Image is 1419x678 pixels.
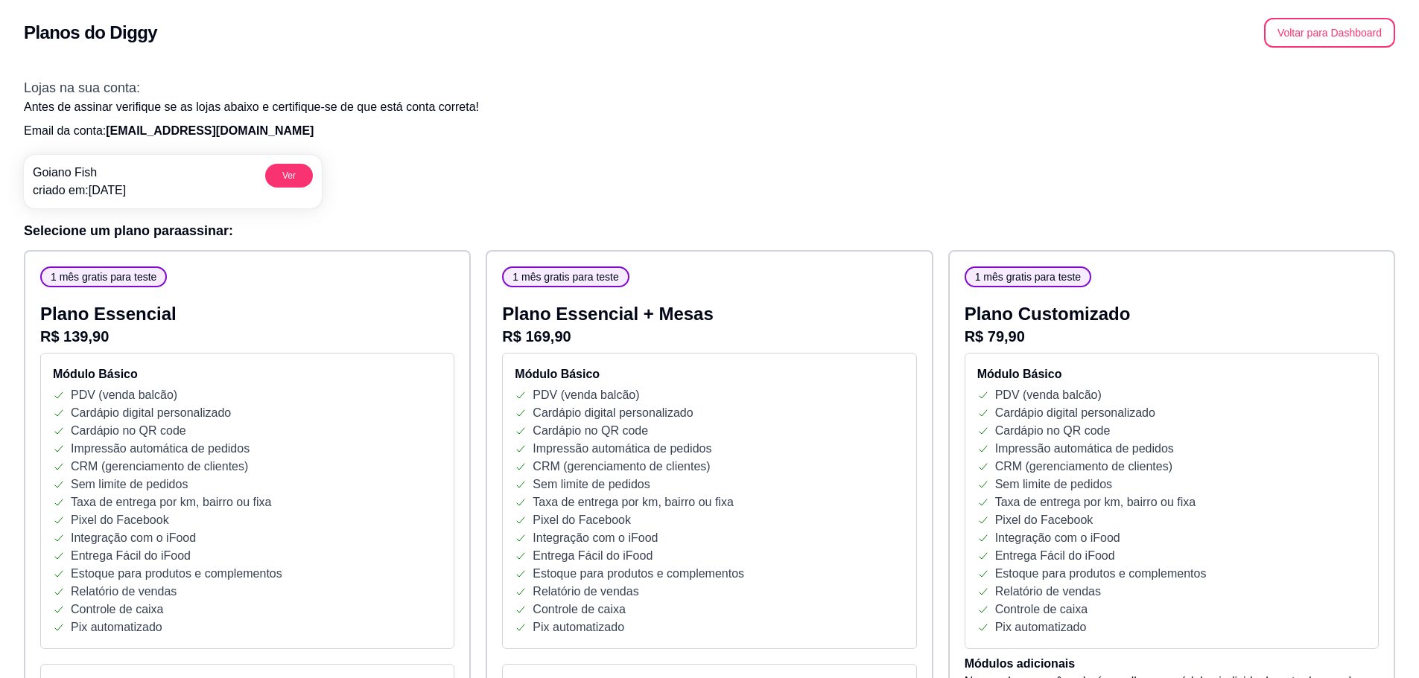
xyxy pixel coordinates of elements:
[71,404,231,422] p: Cardápio digital personalizado
[71,422,186,440] p: Cardápio no QR code
[533,601,626,618] p: Controle de caixa
[995,386,1102,404] p: PDV (venda balcão)
[71,601,164,618] p: Controle de caixa
[1264,18,1395,48] button: Voltar para Dashboard
[995,618,1087,636] p: Pix automatizado
[33,182,126,199] p: criado em: [DATE]
[965,326,1379,347] p: R$ 79,90
[533,404,693,422] p: Cardápio digital personalizado
[24,98,1395,116] p: Antes de assinar verifique se as lojas abaixo e certifique-se de que está conta correta!
[71,458,248,476] p: CRM (gerenciamento de clientes)
[533,422,648,440] p: Cardápio no QR code
[71,511,169,529] p: Pixel do Facebook
[71,493,271,511] p: Taxa de entrega por km, bairro ou fixa
[995,440,1174,458] p: Impressão automática de pedidos
[995,547,1115,565] p: Entrega Fácil do iFood
[24,21,157,45] h2: Planos do Diggy
[71,583,177,601] p: Relatório de vendas
[965,655,1379,673] h4: Módulos adicionais
[533,386,639,404] p: PDV (venda balcão)
[507,269,624,284] span: 1 mês gratis para teste
[24,122,1395,140] p: Email da conta:
[533,493,733,511] p: Taxa de entrega por km, bairro ou fixa
[995,583,1101,601] p: Relatório de vendas
[71,565,282,583] p: Estoque para produtos e complementos
[995,565,1207,583] p: Estoque para produtos e complementos
[995,404,1155,422] p: Cardápio digital personalizado
[71,547,191,565] p: Entrega Fácil do iFood
[71,440,250,458] p: Impressão automática de pedidos
[533,458,710,476] p: CRM (gerenciamento de clientes)
[24,220,1395,241] h3: Selecione um plano para assinar :
[515,365,904,383] h4: Módulo Básico
[502,326,916,347] p: R$ 169,90
[533,547,653,565] p: Entrega Fácil do iFood
[265,164,313,188] button: Ver
[71,386,177,404] p: PDV (venda balcão)
[995,601,1088,618] p: Controle de caixa
[533,565,744,583] p: Estoque para produtos e complementos
[533,476,650,493] p: Sem limite de pedidos
[995,422,1111,440] p: Cardápio no QR code
[533,618,624,636] p: Pix automatizado
[24,77,1395,98] h3: Lojas na sua conta:
[71,476,188,493] p: Sem limite de pedidos
[24,155,322,208] a: Goiano Fishcriado em:[DATE]Ver
[965,302,1379,326] p: Plano Customizado
[995,511,1093,529] p: Pixel do Facebook
[969,269,1087,284] span: 1 mês gratis para teste
[40,326,454,347] p: R$ 139,90
[977,365,1366,383] h4: Módulo Básico
[53,365,442,383] h4: Módulo Básico
[995,529,1120,547] p: Integração com o iFood
[995,458,1172,476] p: CRM (gerenciamento de clientes)
[533,529,658,547] p: Integração com o iFood
[533,440,711,458] p: Impressão automática de pedidos
[33,164,126,182] p: Goiano Fish
[995,493,1196,511] p: Taxa de entrega por km, bairro ou fixa
[45,269,162,284] span: 1 mês gratis para teste
[40,302,454,326] p: Plano Essencial
[995,476,1112,493] p: Sem limite de pedidos
[533,583,638,601] p: Relatório de vendas
[71,529,196,547] p: Integração com o iFood
[71,618,162,636] p: Pix automatizado
[106,124,314,137] span: [EMAIL_ADDRESS][DOMAIN_NAME]
[533,511,631,529] p: Pixel do Facebook
[502,302,916,326] p: Plano Essencial + Mesas
[1264,26,1395,39] a: Voltar para Dashboard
